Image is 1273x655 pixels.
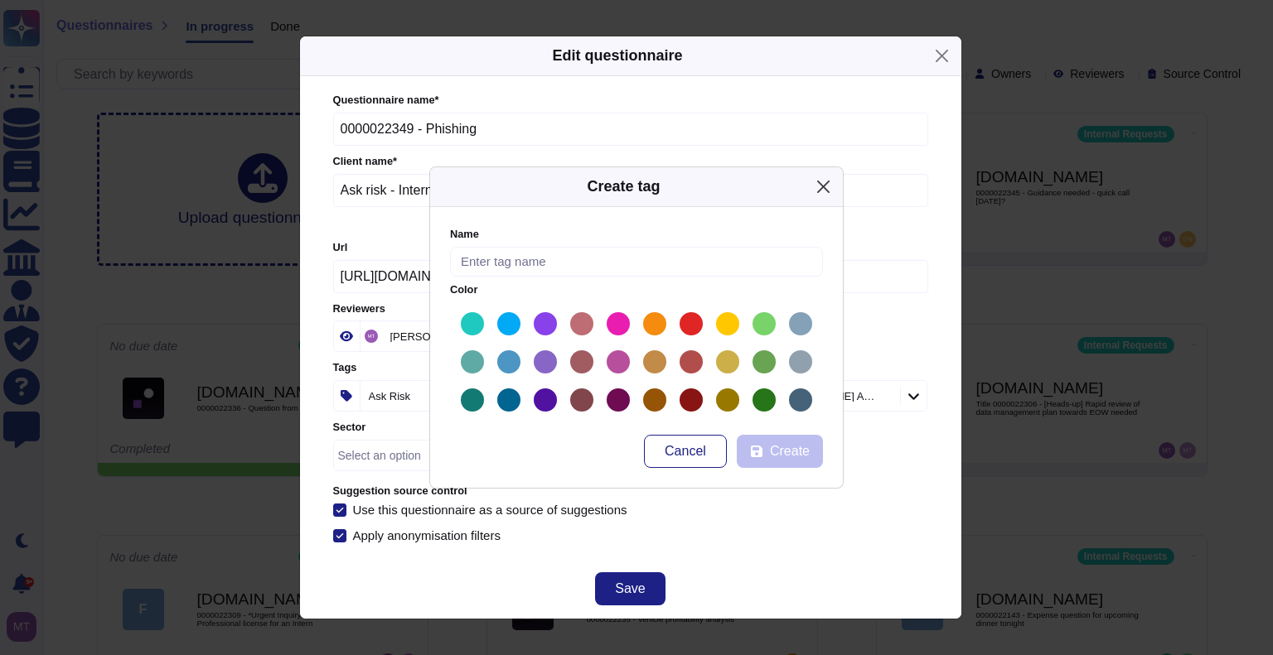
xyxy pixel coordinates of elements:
label: Color [450,285,823,296]
label: Name [450,229,823,240]
button: Create [737,435,823,468]
span: Cancel [665,445,706,458]
div: Create tag [587,176,660,198]
button: Close [811,174,836,200]
button: Cancel [644,435,727,468]
span: Create [770,445,810,458]
input: Enter tag name [450,247,823,277]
